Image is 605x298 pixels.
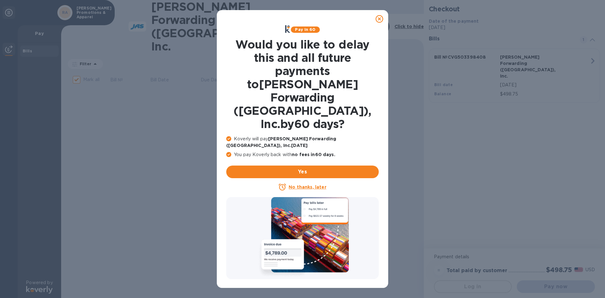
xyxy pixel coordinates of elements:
[226,38,379,131] h1: Would you like to delay this and all future payments to [PERSON_NAME] Forwarding ([GEOGRAPHIC_DAT...
[226,166,379,178] button: Yes
[226,136,379,149] p: Koverly will pay
[226,136,336,148] b: [PERSON_NAME] Forwarding ([GEOGRAPHIC_DATA]), Inc. [DATE]
[226,151,379,158] p: You pay Koverly back with
[295,27,315,32] b: Pay in 60
[289,184,326,190] u: No thanks, later
[231,168,374,176] span: Yes
[292,152,335,157] b: no fees in 60 days .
